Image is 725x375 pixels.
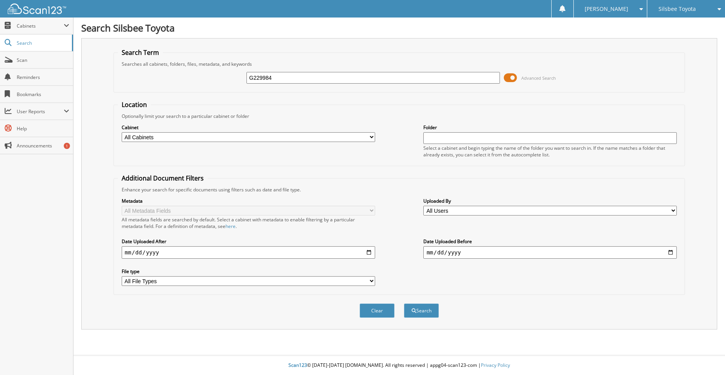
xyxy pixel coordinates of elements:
legend: Search Term [118,48,163,57]
span: Silsbee Toyota [659,7,696,11]
label: Date Uploaded Before [423,238,677,245]
div: 1 [64,143,70,149]
span: Announcements [17,142,69,149]
span: Scan [17,57,69,63]
span: Bookmarks [17,91,69,98]
span: Scan123 [288,362,307,368]
input: end [423,246,677,259]
img: scan123-logo-white.svg [8,4,66,14]
span: [PERSON_NAME] [585,7,628,11]
label: File type [122,268,375,275]
div: Enhance your search for specific documents using filters such as date and file type. [118,186,681,193]
a: Privacy Policy [481,362,510,368]
span: Search [17,40,68,46]
span: Help [17,125,69,132]
input: start [122,246,375,259]
button: Clear [360,303,395,318]
a: here [225,223,236,230]
div: © [DATE]-[DATE] [DOMAIN_NAME]. All rights reserved | appg04-scan123-com | [73,356,725,375]
div: Searches all cabinets, folders, files, metadata, and keywords [118,61,681,67]
div: All metadata fields are searched by default. Select a cabinet with metadata to enable filtering b... [122,216,375,230]
span: Cabinets [17,23,64,29]
label: Date Uploaded After [122,238,375,245]
span: Reminders [17,74,69,81]
span: User Reports [17,108,64,115]
label: Metadata [122,198,375,204]
button: Search [404,303,439,318]
h1: Search Silsbee Toyota [81,21,717,34]
label: Uploaded By [423,198,677,204]
legend: Location [118,100,151,109]
label: Cabinet [122,124,375,131]
div: Optionally limit your search to a particular cabinet or folder [118,113,681,119]
span: Advanced Search [521,75,556,81]
label: Folder [423,124,677,131]
legend: Additional Document Filters [118,174,208,182]
div: Select a cabinet and begin typing the name of the folder you want to search in. If the name match... [423,145,677,158]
